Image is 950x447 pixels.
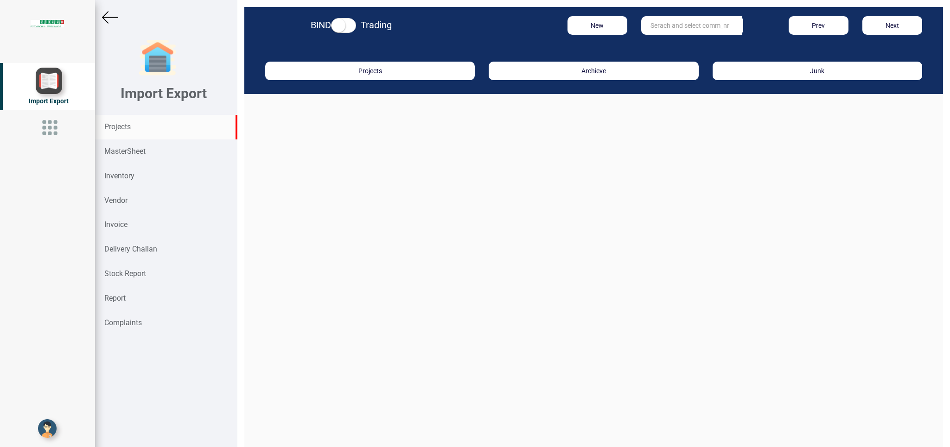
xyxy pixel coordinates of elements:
strong: Stock Report [104,269,146,278]
strong: MasterSheet [104,147,146,156]
button: Projects [265,62,475,80]
button: Archieve [489,62,698,80]
strong: Report [104,294,126,302]
button: New [567,16,627,35]
strong: BIND [311,19,331,31]
strong: Invoice [104,220,128,229]
strong: Vendor [104,196,128,205]
button: Prev [789,16,848,35]
span: Import Export [29,97,69,105]
strong: Projects [104,122,131,131]
b: Import Export [121,85,207,101]
strong: Inventory [104,171,134,180]
button: Junk [713,62,922,80]
button: Next [862,16,922,35]
input: Serach and select comm_nr [641,16,742,35]
strong: Complaints [104,318,142,327]
strong: Delivery Challan [104,245,157,253]
strong: Trading [361,19,392,31]
img: garage-closed.png [139,39,176,76]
